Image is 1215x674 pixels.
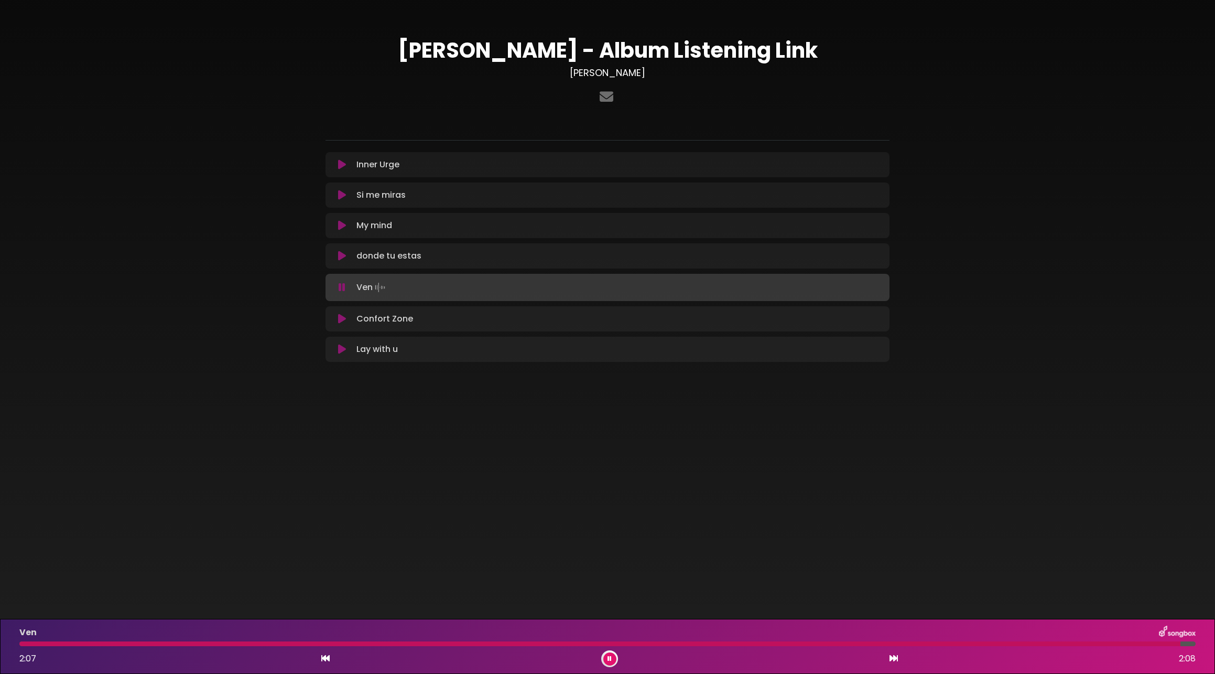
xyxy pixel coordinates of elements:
p: My mind [356,219,392,232]
p: Inner Urge [356,158,399,171]
p: donde tu estas [356,250,421,262]
p: Confort Zone [356,313,413,325]
p: Lay with u [356,343,398,356]
p: Si me miras [356,189,406,201]
h3: [PERSON_NAME] [326,67,889,79]
img: waveform4.gif [373,280,387,295]
h1: [PERSON_NAME] - Album Listening Link [326,38,889,63]
p: Ven [356,280,387,295]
